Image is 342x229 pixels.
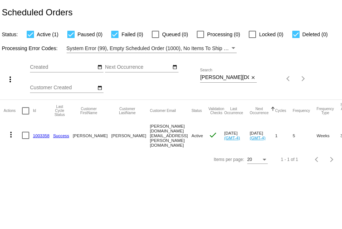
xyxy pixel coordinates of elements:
[208,131,217,139] mat-icon: check
[111,107,143,115] button: Change sorting for CustomerLastName
[150,109,176,113] button: Change sorting for CustomerEmail
[73,122,111,149] mat-cell: [PERSON_NAME]
[53,133,69,138] a: Success
[249,74,257,82] button: Clear
[247,157,252,162] span: 20
[208,100,224,122] mat-header-cell: Validation Checks
[214,157,244,162] div: Items per page:
[247,157,268,162] mat-select: Items per page:
[250,135,266,140] a: (GMT-4)
[224,122,250,149] mat-cell: [DATE]
[97,85,102,91] mat-icon: date_range
[259,30,283,39] span: Locked (0)
[150,122,192,149] mat-cell: [PERSON_NAME][DOMAIN_NAME][EMAIL_ADDRESS][PERSON_NAME][DOMAIN_NAME]
[317,122,341,149] mat-cell: Weeks
[37,30,59,39] span: Active (1)
[2,45,58,51] span: Processing Error Codes:
[293,109,310,113] button: Change sorting for Frequency
[250,107,269,115] button: Change sorting for NextOccurrenceUtc
[105,64,171,70] input: Next Occurrence
[30,85,96,91] input: Customer Created
[224,107,243,115] button: Change sorting for LastOccurrenceUtc
[172,64,177,70] mat-icon: date_range
[251,75,256,81] mat-icon: close
[293,122,316,149] mat-cell: 5
[97,64,102,70] mat-icon: date_range
[2,7,72,18] h2: Scheduled Orders
[67,44,237,53] mat-select: Filter by Processing Error Codes
[33,109,36,113] button: Change sorting for Id
[191,109,202,113] button: Change sorting for Status
[310,152,324,167] button: Previous page
[30,64,96,70] input: Created
[275,109,286,113] button: Change sorting for Cycles
[250,122,275,149] mat-cell: [DATE]
[191,133,203,138] span: Active
[317,107,334,115] button: Change sorting for FrequencyType
[4,100,22,122] mat-header-cell: Actions
[111,122,150,149] mat-cell: [PERSON_NAME]
[33,133,49,138] a: 1003358
[121,30,143,39] span: Failed (0)
[324,152,339,167] button: Next page
[73,107,105,115] button: Change sorting for CustomerFirstName
[224,135,240,140] a: (GMT-4)
[6,75,15,84] mat-icon: more_vert
[2,31,18,37] span: Status:
[302,30,328,39] span: Deleted (0)
[275,122,293,149] mat-cell: 1
[207,30,240,39] span: Processing (0)
[281,157,298,162] div: 1 - 1 of 1
[78,30,102,39] span: Paused (0)
[7,130,15,139] mat-icon: more_vert
[296,71,311,86] button: Next page
[200,75,249,80] input: Search
[281,71,296,86] button: Previous page
[162,30,188,39] span: Queued (0)
[53,105,66,117] button: Change sorting for LastProcessingCycleId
